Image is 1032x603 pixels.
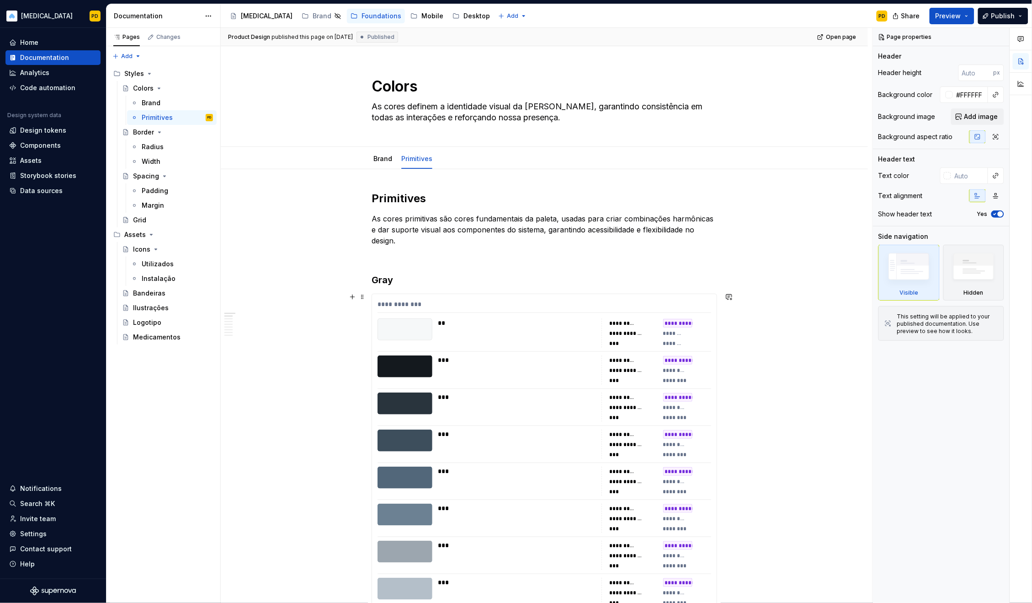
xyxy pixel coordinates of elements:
textarea: As cores definem a identidade visual da [PERSON_NAME], garantindo consistência em todas as intera... [370,99,715,124]
a: Open page [814,31,861,43]
a: Bandeiras [118,286,217,301]
div: Contact support [20,544,72,554]
div: Header height [878,68,922,77]
div: Home [20,38,38,47]
a: Primitives [401,155,432,162]
a: Grid [118,213,217,227]
input: Auto [953,86,988,103]
a: Storybook stories [5,168,101,183]
div: Utilizados [142,259,174,269]
div: Changes [156,33,181,41]
a: Padding [127,183,217,198]
div: Text alignment [878,191,923,200]
div: This setting will be applied to your published documentation. Use preview to see how it looks. [897,313,998,335]
div: Assets [124,230,146,239]
input: Auto [951,167,988,184]
div: [MEDICAL_DATA] [241,11,293,21]
div: Foundations [362,11,401,21]
a: Margin [127,198,217,213]
button: Contact support [5,542,101,556]
button: Publish [978,8,1028,24]
a: Icons [118,242,217,257]
div: Instalação [142,274,176,283]
div: Width [142,157,160,166]
div: Margin [142,201,164,210]
div: Design tokens [20,126,66,135]
span: Product Design [228,33,270,41]
button: Add [110,50,144,63]
button: Help [5,557,101,571]
div: Icons [133,245,150,254]
div: Bandeiras [133,289,165,298]
div: PD [207,113,211,122]
button: Preview [930,8,974,24]
a: Documentation [5,50,101,65]
div: Colors [133,84,154,93]
a: PrimitivesPD [127,110,217,125]
a: Desktop [449,9,494,23]
div: Border [133,128,154,137]
a: Width [127,154,217,169]
div: Hidden [964,289,984,296]
div: Ilustrações [133,303,169,312]
div: Background image [878,112,936,121]
div: Mobile [421,11,443,21]
div: Spacing [133,172,159,181]
span: Share [901,11,920,21]
svg: Supernova Logo [30,587,76,596]
div: Visible [899,289,918,296]
a: Instalação [127,271,217,286]
a: Colors [118,81,217,96]
div: Medicamentos [133,333,181,342]
a: Foundations [347,9,405,23]
div: PD [92,12,99,20]
span: Add [507,12,518,20]
div: Brand [142,98,160,108]
a: Mobile [407,9,447,23]
button: Notifications [5,481,101,496]
h3: Gray [372,274,717,286]
div: Primitives [398,149,436,168]
button: Share [888,8,926,24]
span: Open page [826,33,856,41]
p: As cores primitivas são cores fundamentais da paleta, usadas para criar combinações harmônicas e ... [372,213,717,246]
div: Radius [142,142,164,151]
textarea: Colors [370,75,715,97]
a: Utilizados [127,257,217,271]
a: Invite team [5,511,101,526]
h2: Primitives [372,191,717,206]
div: Primitives [142,113,173,122]
div: [MEDICAL_DATA] [21,11,73,21]
div: Assets [110,227,217,242]
a: Brand [298,9,345,23]
div: Desktop [463,11,490,21]
div: Help [20,560,35,569]
div: Invite team [20,514,56,523]
div: Page tree [226,7,494,25]
a: Analytics [5,65,101,80]
div: PD [879,12,886,20]
div: Background color [878,90,933,99]
a: Border [118,125,217,140]
div: Styles [124,69,144,78]
div: Design system data [7,112,61,119]
a: Ilustrações [118,301,217,315]
div: Documentation [20,53,69,62]
button: [MEDICAL_DATA]PD [2,6,104,26]
div: Background aspect ratio [878,132,953,141]
div: Components [20,141,61,150]
div: Hidden [943,245,1005,301]
div: Header text [878,155,915,164]
div: Notifications [20,484,62,493]
button: Add image [951,108,1004,125]
a: Medicamentos [118,330,217,345]
span: Add [121,53,133,60]
button: Add [495,10,530,22]
div: Storybook stories [20,171,76,180]
a: Design tokens [5,123,101,138]
a: Brand [127,96,217,110]
a: Logotipo [118,315,217,330]
div: Analytics [20,68,49,77]
a: Brand [373,155,392,162]
div: Assets [20,156,42,165]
